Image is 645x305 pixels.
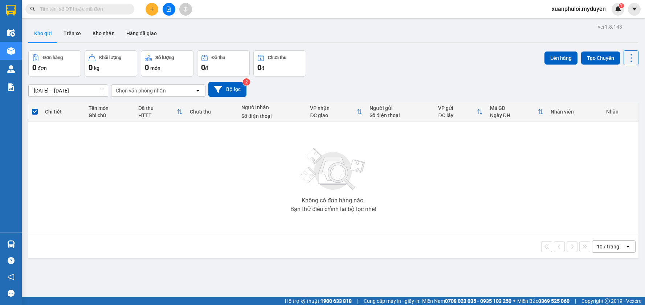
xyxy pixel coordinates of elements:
[544,51,577,65] button: Lên hàng
[310,112,356,118] div: ĐC giao
[268,55,286,60] div: Chưa thu
[357,297,358,305] span: |
[370,105,431,111] div: Người gửi
[85,50,137,77] button: Khối lượng0kg
[138,105,177,111] div: Đã thu
[28,50,81,77] button: Đơn hàng0đơn
[434,102,486,121] th: Toggle SortBy
[597,243,619,250] div: 10 / trang
[575,297,576,305] span: |
[166,7,171,12] span: file-add
[7,83,15,91] img: solution-icon
[302,198,365,203] div: Không có đơn hàng nào.
[241,113,303,119] div: Số điện thoại
[87,25,121,42] button: Kho nhận
[8,257,15,264] span: question-circle
[285,297,352,305] span: Hỗ trợ kỹ thuật:
[195,88,201,94] svg: open
[212,55,225,60] div: Đã thu
[150,65,160,71] span: món
[581,51,620,65] button: Tạo Chuyến
[155,55,174,60] div: Số lượng
[45,109,81,115] div: Chi tiết
[28,25,58,42] button: Kho gửi
[7,29,15,37] img: warehouse-icon
[94,65,99,71] span: kg
[628,3,641,16] button: caret-down
[183,7,188,12] span: aim
[121,25,163,42] button: Hàng đã giao
[197,50,250,77] button: Đã thu0đ
[257,63,261,72] span: 0
[517,297,570,305] span: Miền Bắc
[490,105,538,111] div: Mã GD
[261,65,264,71] span: đ
[513,300,515,302] span: ⚪️
[7,47,15,55] img: warehouse-icon
[306,102,366,121] th: Toggle SortBy
[32,63,36,72] span: 0
[138,112,177,118] div: HTTT
[241,104,303,110] div: Người nhận
[290,206,376,212] div: Bạn thử điều chỉnh lại bộ lọc nhé!
[243,78,250,86] sup: 2
[438,112,477,118] div: ĐC lấy
[145,63,149,72] span: 0
[58,25,87,42] button: Trên xe
[29,85,108,96] input: Select a date range.
[538,298,570,304] strong: 0369 525 060
[615,6,621,12] img: icon-new-feature
[205,65,208,71] span: đ
[208,82,246,97] button: Bộ lọc
[89,63,93,72] span: 0
[135,102,186,121] th: Toggle SortBy
[141,50,193,77] button: Số lượng0món
[179,3,192,16] button: aim
[598,23,622,31] div: ver 1.8.143
[619,3,624,8] sup: 1
[297,144,370,195] img: svg+xml;base64,PHN2ZyBjbGFzcz0ibGlzdC1wbHVnX19zdmciIHhtbG5zPSJodHRwOi8vd3d3LnczLm9yZy8yMDAwL3N2Zy...
[620,3,622,8] span: 1
[625,244,631,250] svg: open
[201,63,205,72] span: 0
[150,7,155,12] span: plus
[6,5,16,16] img: logo-vxr
[546,4,612,13] span: xuanphuloi.myduyen
[8,290,15,297] span: message
[606,109,634,115] div: Nhãn
[7,240,15,248] img: warehouse-icon
[146,3,158,16] button: plus
[40,5,126,13] input: Tìm tên, số ĐT hoặc mã đơn
[631,6,638,12] span: caret-down
[89,105,131,111] div: Tên món
[8,273,15,280] span: notification
[364,297,420,305] span: Cung cấp máy in - giấy in:
[370,112,431,118] div: Số điện thoại
[7,65,15,73] img: warehouse-icon
[605,298,610,304] span: copyright
[116,87,166,94] div: Chọn văn phòng nhận
[89,112,131,118] div: Ghi chú
[310,105,356,111] div: VP nhận
[30,7,35,12] span: search
[321,298,352,304] strong: 1900 633 818
[445,298,511,304] strong: 0708 023 035 - 0935 103 250
[163,3,175,16] button: file-add
[490,112,538,118] div: Ngày ĐH
[422,297,511,305] span: Miền Nam
[486,102,547,121] th: Toggle SortBy
[38,65,47,71] span: đơn
[253,50,306,77] button: Chưa thu0đ
[99,55,121,60] div: Khối lượng
[43,55,63,60] div: Đơn hàng
[551,109,599,115] div: Nhân viên
[190,109,234,115] div: Chưa thu
[438,105,477,111] div: VP gửi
